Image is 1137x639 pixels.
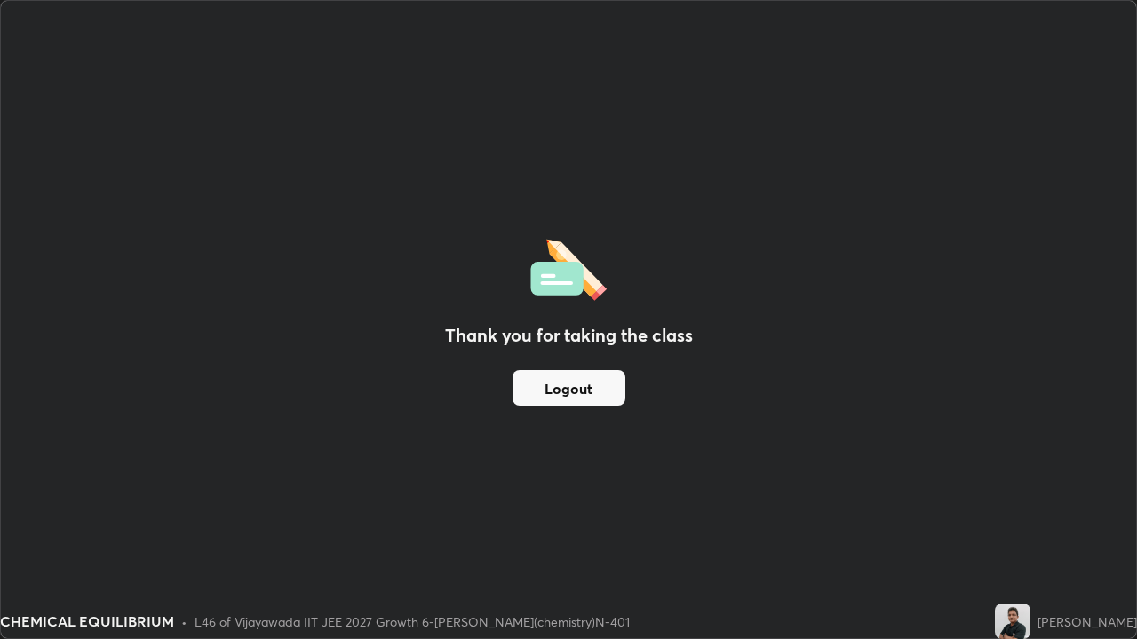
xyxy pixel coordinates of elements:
button: Logout [513,370,625,406]
img: offlineFeedback.1438e8b3.svg [530,233,607,301]
h2: Thank you for taking the class [445,322,693,349]
img: c547916ed39d4cb9837da95068f59e5d.jpg [995,603,1030,639]
div: • [181,612,187,631]
div: L46 of Vijayawada IIT JEE 2027 Growth 6-[PERSON_NAME](chemistry)N-401 [195,612,630,631]
div: [PERSON_NAME] [1038,612,1137,631]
